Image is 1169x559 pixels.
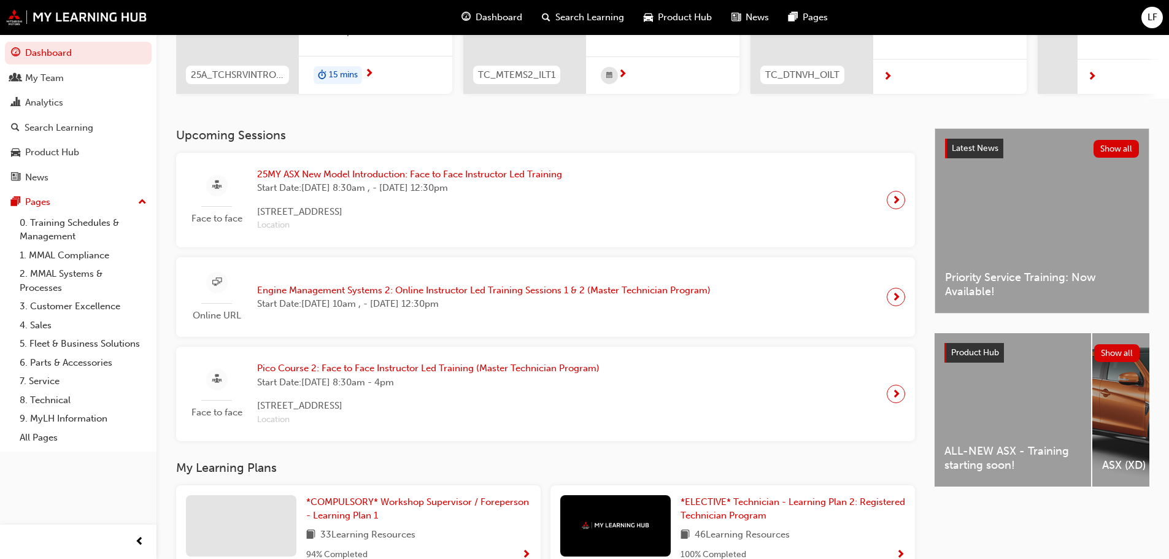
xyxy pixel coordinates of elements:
[618,69,627,80] span: next-icon
[11,172,20,183] span: news-icon
[306,495,531,523] a: *COMPULSORY* Workshop Supervisor / Foreperson - Learning Plan 1
[746,10,769,25] span: News
[11,48,20,59] span: guage-icon
[1094,140,1140,158] button: Show all
[695,528,790,543] span: 46 Learning Resources
[257,168,562,182] span: 25MY ASX New Model Introduction: Face to Face Instructor Led Training
[5,191,152,214] button: Pages
[15,372,152,391] a: 7. Service
[731,10,741,25] span: news-icon
[5,141,152,164] a: Product Hub
[11,73,20,84] span: people-icon
[952,143,998,153] span: Latest News
[186,267,905,328] a: Online URLEngine Management Systems 2: Online Instructor Led Training Sessions 1 & 2 (Master Tech...
[945,271,1139,298] span: Priority Service Training: Now Available!
[15,409,152,428] a: 9. MyLH Information
[779,5,838,30] a: pages-iconPages
[5,166,152,189] a: News
[25,145,79,160] div: Product Hub
[25,195,50,209] div: Pages
[186,357,905,431] a: Face to facePico Course 2: Face to Face Instructor Led Training (Master Technician Program)Start ...
[11,197,20,208] span: pages-icon
[15,353,152,372] a: 6. Parts & Accessories
[15,297,152,316] a: 3. Customer Excellence
[1094,344,1140,362] button: Show all
[186,163,905,237] a: Face to face25MY ASX New Model Introduction: Face to Face Instructor Led TrainingStart Date:[DATE...
[15,391,152,410] a: 8. Technical
[135,534,144,550] span: prev-icon
[306,528,315,543] span: book-icon
[306,496,529,522] span: *COMPULSORY* Workshop Supervisor / Foreperson - Learning Plan 1
[803,10,828,25] span: Pages
[257,361,600,376] span: Pico Course 2: Face to Face Instructor Led Training (Master Technician Program)
[212,275,222,290] span: sessionType_ONLINE_URL-icon
[1148,10,1157,25] span: LF
[5,67,152,90] a: My Team
[15,316,152,335] a: 4. Sales
[935,333,1091,487] a: ALL-NEW ASX - Training starting soon!
[476,10,522,25] span: Dashboard
[186,309,247,323] span: Online URL
[11,98,20,109] span: chart-icon
[5,39,152,191] button: DashboardMy TeamAnalyticsSearch LearningProduct HubNews
[789,10,798,25] span: pages-icon
[5,117,152,139] a: Search Learning
[681,528,690,543] span: book-icon
[1141,7,1163,28] button: LF
[681,496,905,522] span: *ELECTIVE* Technician - Learning Plan 2: Registered Technician Program
[634,5,722,30] a: car-iconProduct Hub
[257,413,600,427] span: Location
[212,178,222,193] span: sessionType_FACE_TO_FACE-icon
[6,9,147,25] img: mmal
[461,10,471,25] span: guage-icon
[11,123,20,134] span: search-icon
[892,385,901,403] span: next-icon
[765,68,839,82] span: TC_DTNVH_OILT
[606,68,612,83] span: calendar-icon
[883,72,892,83] span: next-icon
[365,69,374,80] span: next-icon
[176,461,915,475] h3: My Learning Plans
[15,334,152,353] a: 5. Fleet & Business Solutions
[25,71,64,85] div: My Team
[658,10,712,25] span: Product Hub
[15,246,152,265] a: 1. MMAL Compliance
[212,372,222,387] span: sessionType_FACE_TO_FACE-icon
[186,406,247,420] span: Face to face
[257,283,711,298] span: Engine Management Systems 2: Online Instructor Led Training Sessions 1 & 2 (Master Technician Pro...
[892,288,901,306] span: next-icon
[944,343,1140,363] a: Product HubShow all
[257,181,562,195] span: Start Date: [DATE] 8:30am , - [DATE] 12:30pm
[25,121,93,135] div: Search Learning
[25,96,63,110] div: Analytics
[532,5,634,30] a: search-iconSearch Learning
[11,147,20,158] span: car-icon
[722,5,779,30] a: news-iconNews
[191,68,284,82] span: 25A_TCHSRVINTRO_M
[944,444,1081,472] span: ALL-NEW ASX - Training starting soon!
[15,264,152,297] a: 2. MMAL Systems & Processes
[555,10,624,25] span: Search Learning
[892,191,901,209] span: next-icon
[318,67,326,83] span: duration-icon
[176,128,915,142] h3: Upcoming Sessions
[452,5,532,30] a: guage-iconDashboard
[15,428,152,447] a: All Pages
[5,91,152,114] a: Analytics
[320,528,415,543] span: 33 Learning Resources
[257,399,600,413] span: [STREET_ADDRESS]
[138,195,147,210] span: up-icon
[582,522,649,530] img: mmal
[257,297,711,311] span: Start Date: [DATE] 10am , - [DATE] 12:30pm
[257,205,562,219] span: [STREET_ADDRESS]
[1087,72,1097,83] span: next-icon
[257,376,600,390] span: Start Date: [DATE] 8:30am - 4pm
[935,128,1149,314] a: Latest NewsShow allPriority Service Training: Now Available!
[644,10,653,25] span: car-icon
[951,347,999,358] span: Product Hub
[15,214,152,246] a: 0. Training Schedules & Management
[681,495,905,523] a: *ELECTIVE* Technician - Learning Plan 2: Registered Technician Program
[542,10,550,25] span: search-icon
